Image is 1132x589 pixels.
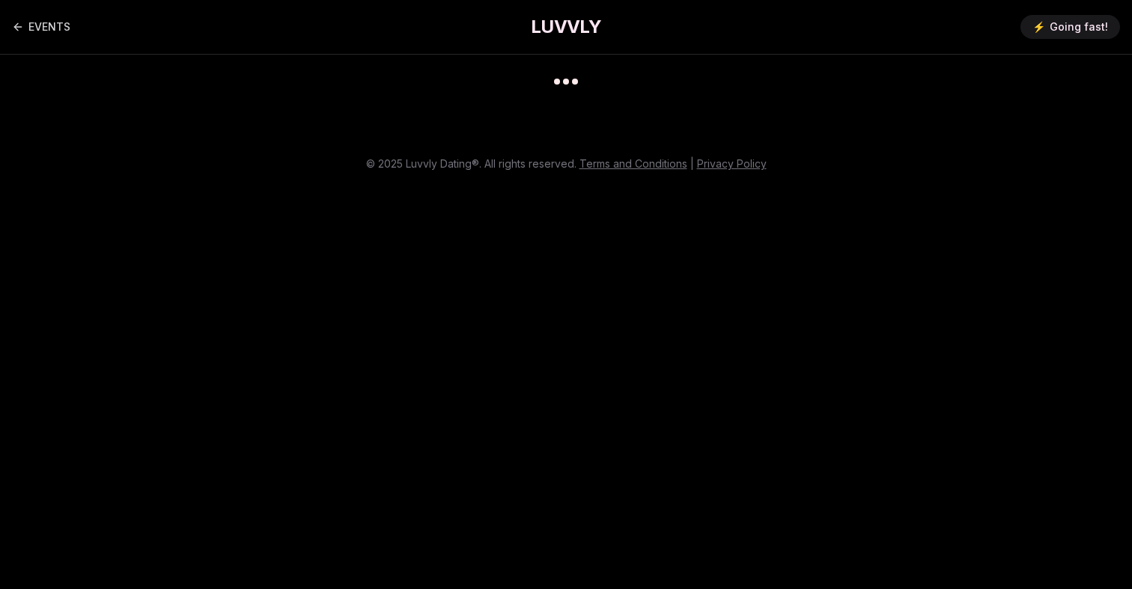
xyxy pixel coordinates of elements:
[1050,19,1108,34] span: Going fast!
[690,157,694,170] span: |
[697,157,767,170] a: Privacy Policy
[12,12,70,42] a: Back to events
[531,15,601,39] a: LUVVLY
[579,157,687,170] a: Terms and Conditions
[1032,19,1045,34] span: ⚡️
